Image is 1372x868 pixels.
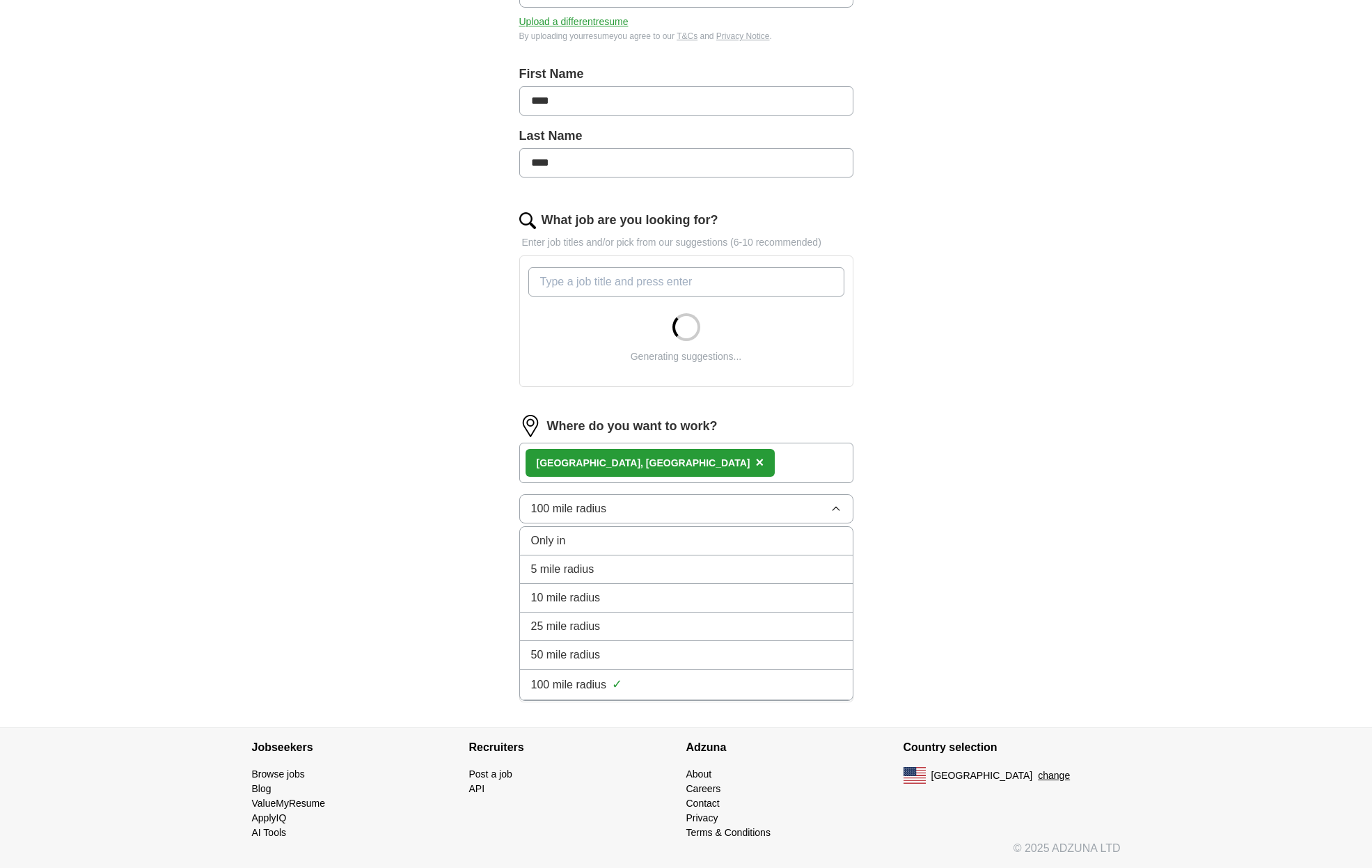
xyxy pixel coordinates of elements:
button: Upload a differentresume [519,15,629,29]
a: Privacy [686,812,718,823]
a: Browse jobs [252,768,305,780]
span: 100 mile radius [531,677,607,693]
a: AI Tools [252,827,287,838]
img: US flag [904,767,926,784]
div: [GEOGRAPHIC_DATA], [GEOGRAPHIC_DATA] [537,456,750,471]
a: Careers [686,783,721,794]
span: × [755,455,764,470]
h4: Country selection [904,728,1121,767]
div: © 2025 ADZUNA LTD [241,840,1132,868]
button: change [1038,768,1070,783]
p: Enter job titles and/or pick from our suggestions (6-10 recommended) [519,235,853,250]
a: Contact [686,798,720,809]
img: location.png [519,415,542,437]
span: 50 mile radius [531,647,601,663]
span: Only in [531,532,566,549]
div: Generating suggestions... [631,349,742,364]
input: Type a job title and press enter [528,267,844,297]
a: About [686,768,712,780]
label: First Name [519,65,853,84]
img: search.png [519,212,536,229]
a: Terms & Conditions [686,827,771,838]
a: API [469,783,485,794]
span: 5 mile radius [531,561,594,578]
button: 100 mile radius [519,494,853,523]
span: ✓ [612,675,622,694]
a: ValueMyResume [252,798,326,809]
span: 100 mile radius [531,500,607,517]
label: Last Name [519,127,853,145]
button: × [755,452,764,473]
a: Blog [252,783,271,794]
a: Privacy Notice [716,31,770,41]
span: [GEOGRAPHIC_DATA] [931,768,1033,783]
label: Where do you want to work? [547,417,718,436]
label: What job are you looking for? [542,211,718,230]
a: Post a job [469,768,512,780]
a: ApplyIQ [252,812,287,823]
div: By uploading your resume you agree to our and . [519,30,853,42]
span: 10 mile radius [531,590,601,606]
span: 25 mile radius [531,618,601,635]
a: T&Cs [677,31,697,41]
